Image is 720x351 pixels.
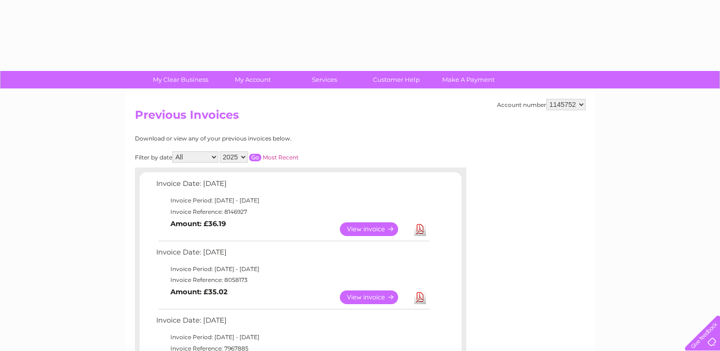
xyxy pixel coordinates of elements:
td: Invoice Date: [DATE] [154,246,431,263]
a: Most Recent [263,154,299,161]
h2: Previous Invoices [135,108,586,126]
div: Account number [497,99,586,110]
td: Invoice Period: [DATE] - [DATE] [154,332,431,343]
a: My Clear Business [142,71,220,88]
a: View [340,290,409,304]
a: Download [414,290,426,304]
a: Download [414,222,426,236]
td: Invoice Date: [DATE] [154,177,431,195]
a: Services [285,71,364,88]
td: Invoice Reference: 8058173 [154,274,431,286]
td: Invoice Period: [DATE] - [DATE] [154,263,431,275]
a: Customer Help [357,71,436,88]
div: Download or view any of your previous invoices below. [135,135,383,142]
a: My Account [213,71,292,88]
a: Make A Payment [429,71,507,88]
b: Amount: £36.19 [170,219,226,228]
div: Filter by date [135,151,383,163]
a: View [340,222,409,236]
td: Invoice Period: [DATE] - [DATE] [154,195,431,206]
td: Invoice Date: [DATE] [154,314,431,332]
td: Invoice Reference: 8146927 [154,206,431,218]
b: Amount: £35.02 [170,288,228,296]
